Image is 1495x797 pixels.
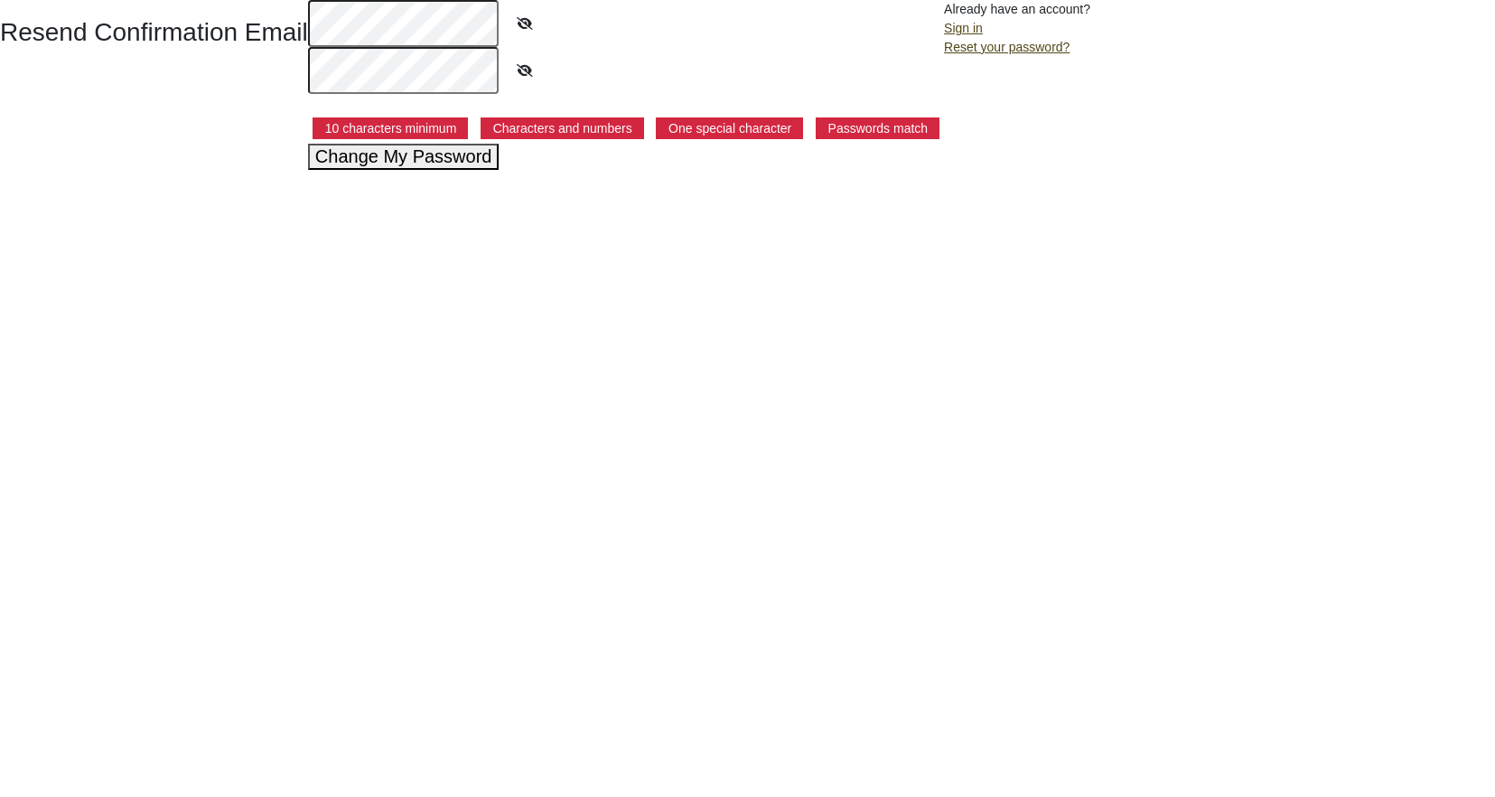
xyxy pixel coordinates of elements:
[313,117,469,139] p: 10 characters minimum
[308,144,500,170] button: Change My Password
[944,40,1070,54] a: Reset your password?
[944,21,983,35] a: Sign in
[816,117,939,139] p: Passwords match
[656,117,803,139] p: One special character
[481,117,644,139] p: Characters and numbers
